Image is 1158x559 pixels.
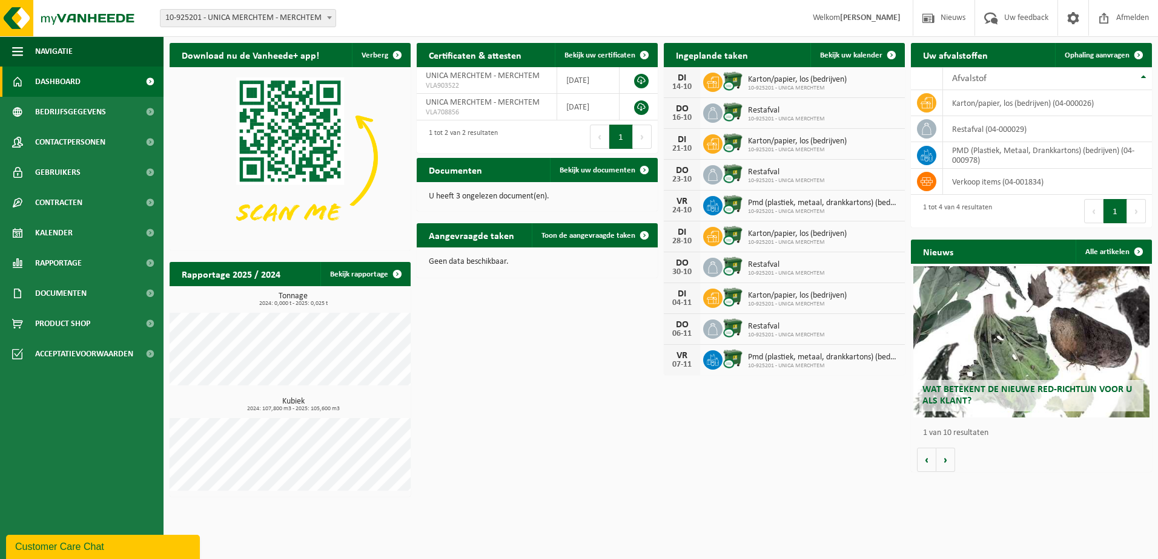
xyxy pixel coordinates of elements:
img: WB-1100-CU [723,71,743,91]
span: Documenten [35,278,87,309]
div: 07-11 [670,361,694,369]
a: Bekijk uw documenten [550,158,657,182]
div: VR [670,197,694,206]
div: DI [670,135,694,145]
div: VR [670,351,694,361]
span: Product Shop [35,309,90,339]
div: 04-11 [670,299,694,307]
img: WB-1100-CU [723,348,743,369]
span: Bekijk uw certificaten [564,51,635,59]
img: WB-1100-CU [723,102,743,122]
p: U heeft 3 ongelezen document(en). [429,192,646,201]
div: 23-10 [670,175,694,184]
img: WB-1100-CU [723,132,743,153]
span: Bedrijfsgegevens [35,97,106,127]
span: Dashboard [35,67,81,97]
img: WB-1100-CU [723,225,743,246]
span: 10-925201 - UNICA MERCHTEM - MERCHTEM [160,10,336,27]
span: Restafval [748,106,825,116]
div: DI [670,227,694,237]
span: 10-925201 - UNICA MERCHTEM [748,362,899,370]
td: [DATE] [557,94,620,120]
button: Next [633,125,652,149]
button: 1 [609,125,633,149]
span: Bekijk uw documenten [560,166,635,174]
div: 28-10 [670,237,694,246]
span: VLA708856 [426,108,548,117]
span: Contracten [35,188,82,218]
span: Acceptatievoorwaarden [35,339,133,369]
span: 10-925201 - UNICA MERCHTEM [748,270,825,277]
iframe: chat widget [6,532,202,559]
button: 1 [1103,199,1127,223]
span: Karton/papier, los (bedrijven) [748,229,847,239]
td: restafval (04-000029) [943,116,1152,142]
div: 1 tot 2 van 2 resultaten [423,123,498,150]
div: 21-10 [670,145,694,153]
span: Restafval [748,322,825,332]
strong: [PERSON_NAME] [840,13,901,22]
span: UNICA MERCHTEM - MERCHTEM [426,71,540,80]
h3: Tonnage [176,292,411,307]
div: 30-10 [670,268,694,276]
span: Karton/papier, los (bedrijven) [748,291,847,301]
div: DI [670,289,694,299]
span: Toon de aangevraagde taken [541,232,635,240]
p: Geen data beschikbaar. [429,258,646,266]
img: WB-1100-CU [723,287,743,307]
span: 10-925201 - UNICA MERCHTEM [748,239,847,246]
span: 10-925201 - UNICA MERCHTEM [748,208,899,215]
span: 2024: 0,000 t - 2025: 0,025 t [176,301,411,307]
h2: Certificaten & attesten [417,43,534,67]
h2: Rapportage 2025 / 2024 [170,262,293,286]
span: 10-925201 - UNICA MERCHTEM [748,177,825,185]
span: Restafval [748,260,825,270]
span: Karton/papier, los (bedrijven) [748,75,847,85]
h2: Documenten [417,158,494,181]
span: Bekijk uw kalender [820,51,882,59]
div: 1 tot 4 van 4 resultaten [917,198,992,224]
button: Previous [590,125,609,149]
img: WB-1100-CU [723,194,743,215]
div: DI [670,73,694,83]
img: Download de VHEPlus App [170,67,411,248]
a: Bekijk uw kalender [810,43,904,67]
button: Verberg [352,43,409,67]
div: DO [670,104,694,114]
img: WB-1100-CU [723,318,743,338]
div: 06-11 [670,330,694,338]
span: Rapportage [35,248,82,278]
h2: Uw afvalstoffen [911,43,1000,67]
a: Ophaling aanvragen [1055,43,1151,67]
div: 16-10 [670,114,694,122]
td: PMD (Plastiek, Metaal, Drankkartons) (bedrijven) (04-000978) [943,142,1152,169]
div: DO [670,166,694,175]
h2: Nieuws [911,240,965,263]
div: 24-10 [670,206,694,215]
span: 10-925201 - UNICA MERCHTEM [748,85,847,92]
span: 10-925201 - UNICA MERCHTEM [748,146,847,154]
span: 10-925201 - UNICA MERCHTEM - MERCHTEM [160,9,336,27]
td: [DATE] [557,67,620,94]
span: Wat betekent de nieuwe RED-richtlijn voor u als klant? [922,385,1132,406]
span: Kalender [35,218,73,248]
span: Karton/papier, los (bedrijven) [748,137,847,146]
img: WB-1100-CU [723,256,743,276]
button: Next [1127,199,1146,223]
span: Contactpersonen [35,127,105,157]
div: DO [670,258,694,268]
div: 14-10 [670,83,694,91]
a: Bekijk rapportage [320,262,409,286]
h2: Aangevraagde taken [417,223,526,247]
span: 2024: 107,800 m3 - 2025: 105,600 m3 [176,406,411,412]
h2: Download nu de Vanheede+ app! [170,43,331,67]
a: Bekijk uw certificaten [555,43,657,67]
span: Pmd (plastiek, metaal, drankkartons) (bedrijven) [748,198,899,208]
td: karton/papier, los (bedrijven) (04-000026) [943,90,1152,116]
span: 10-925201 - UNICA MERCHTEM [748,301,847,308]
a: Toon de aangevraagde taken [532,223,657,247]
a: Alle artikelen [1076,240,1151,264]
span: UNICA MERCHTEM - MERCHTEM [426,98,540,107]
span: 10-925201 - UNICA MERCHTEM [748,332,825,339]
